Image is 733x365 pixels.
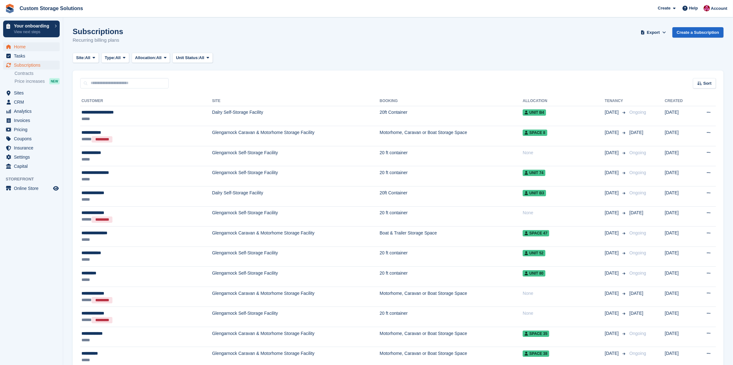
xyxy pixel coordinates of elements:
[14,52,52,60] span: Tasks
[212,186,380,206] td: Dalry Self-Storage Facility
[212,227,380,247] td: Glengarnock Caravan & Motorhome Storage Facility
[76,55,85,61] span: Site:
[14,143,52,152] span: Insurance
[80,96,212,106] th: Customer
[73,27,123,36] h1: Subscriptions
[665,287,694,307] td: [DATE]
[52,185,60,192] a: Preview store
[665,246,694,267] td: [DATE]
[629,291,643,296] span: [DATE]
[605,210,620,216] span: [DATE]
[689,5,698,11] span: Help
[665,267,694,287] td: [DATE]
[629,210,643,215] span: [DATE]
[665,327,694,347] td: [DATE]
[14,107,52,116] span: Analytics
[14,88,52,97] span: Sites
[665,307,694,327] td: [DATE]
[176,55,199,61] span: Unit Status:
[647,29,660,36] span: Export
[212,106,380,126] td: Dalry Self-Storage Facility
[15,78,45,84] span: Price increases
[629,311,643,316] span: [DATE]
[380,96,523,106] th: Booking
[523,331,549,337] span: Space 35
[523,310,605,317] div: None
[3,88,60,97] a: menu
[605,250,620,256] span: [DATE]
[14,116,52,125] span: Invoices
[212,96,380,106] th: Site
[73,37,123,44] p: Recurring billing plans
[105,55,116,61] span: Type:
[523,270,545,277] span: Unit 80
[115,55,121,61] span: All
[380,106,523,126] td: 20ft Container
[605,350,620,357] span: [DATE]
[380,267,523,287] td: 20 ft container
[523,230,549,236] span: Space 47
[665,186,694,206] td: [DATE]
[605,290,620,297] span: [DATE]
[101,53,129,63] button: Type: All
[3,162,60,171] a: menu
[629,170,646,175] span: Ongoing
[523,130,547,136] span: Space 8
[380,146,523,166] td: 20 ft container
[629,331,646,336] span: Ongoing
[605,270,620,277] span: [DATE]
[135,55,156,61] span: Allocation:
[605,330,620,337] span: [DATE]
[49,78,60,84] div: NEW
[199,55,204,61] span: All
[3,42,60,51] a: menu
[14,125,52,134] span: Pricing
[212,246,380,267] td: Glengarnock Self-Storage Facility
[629,351,646,356] span: Ongoing
[3,134,60,143] a: menu
[156,55,162,61] span: All
[605,149,620,156] span: [DATE]
[629,150,646,155] span: Ongoing
[14,134,52,143] span: Coupons
[212,307,380,327] td: Glengarnock Self-Storage Facility
[380,186,523,206] td: 20ft Container
[658,5,670,11] span: Create
[5,4,15,13] img: stora-icon-8386f47178a22dfd0bd8f6a31ec36ba5ce8667c1dd55bd0f319d3a0aa187defe.svg
[3,21,60,37] a: Your onboarding View next steps
[665,206,694,227] td: [DATE]
[14,98,52,106] span: CRM
[523,96,605,106] th: Allocation
[14,153,52,161] span: Settings
[380,307,523,327] td: 20 ft container
[629,230,646,235] span: Ongoing
[14,42,52,51] span: Home
[665,166,694,186] td: [DATE]
[14,184,52,193] span: Online Store
[523,350,549,357] span: Space 38
[523,290,605,297] div: None
[665,126,694,146] td: [DATE]
[17,3,86,14] a: Custom Storage Solutions
[3,125,60,134] a: menu
[523,149,605,156] div: None
[605,129,620,136] span: [DATE]
[605,310,620,317] span: [DATE]
[523,250,545,256] span: Unit 52
[3,116,60,125] a: menu
[640,27,667,38] button: Export
[665,106,694,126] td: [DATE]
[523,190,546,196] span: Unit B3
[605,169,620,176] span: [DATE]
[3,61,60,70] a: menu
[629,110,646,115] span: Ongoing
[3,107,60,116] a: menu
[523,170,545,176] span: Unit 74
[15,78,60,85] a: Price increases NEW
[665,96,694,106] th: Created
[212,267,380,287] td: Glengarnock Self-Storage Facility
[380,126,523,146] td: Motorhome, Caravan or Boat Storage Space
[629,190,646,195] span: Ongoing
[605,109,620,116] span: [DATE]
[380,166,523,186] td: 20 ft container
